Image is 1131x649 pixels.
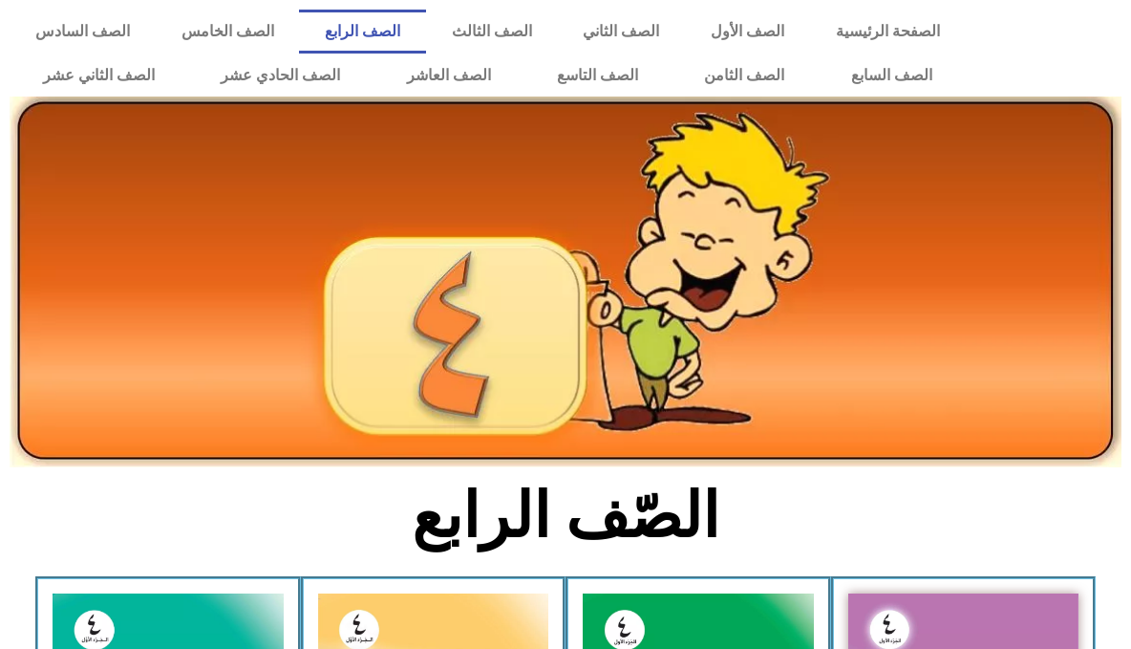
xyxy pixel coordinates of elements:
[558,10,686,54] a: الصف الثاني
[373,54,523,97] a: الصف العاشر
[672,54,818,97] a: الصف الثامن
[156,10,300,54] a: الصف الخامس
[426,10,558,54] a: الصف الثالث
[523,54,671,97] a: الصف التاسع
[685,10,810,54] a: الصف الأول
[10,10,156,54] a: الصف السادس
[10,54,187,97] a: الصف الثاني عشر
[299,10,426,54] a: الصف الرابع
[818,54,965,97] a: الصف السابع
[810,10,966,54] a: الصفحة الرئيسية
[187,54,373,97] a: الصف الحادي عشر
[250,479,882,553] h2: الصّف الرابع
